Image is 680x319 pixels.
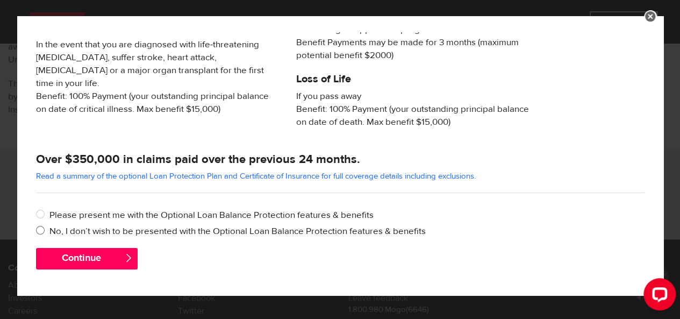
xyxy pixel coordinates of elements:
h4: Over $350,000 in claims paid over the previous 24 months. [36,152,645,167]
iframe: LiveChat chat widget [635,274,680,319]
input: Please present me with the Optional Loan Balance Protection features & benefits [36,209,49,222]
span:  [124,253,133,263]
h5: Loss of Life [296,73,540,86]
a: Read a summary of the optional Loan Protection Plan and Certificate of Insurance for full coverag... [36,171,476,181]
input: No, I don’t wish to be presented with the Optional Loan Balance Protection features & benefits [36,225,49,238]
span: If you pass away Benefit: 100% Payment (your outstanding principal balance on date of death. Max ... [296,90,540,129]
label: No, I don’t wish to be presented with the Optional Loan Balance Protection features & benefits [49,225,645,238]
label: Please present me with the Optional Loan Balance Protection features & benefits [49,209,645,222]
span: In the event that you are diagnosed with life-threatening [MEDICAL_DATA], suffer stroke, heart at... [36,38,280,116]
button: Continue [36,248,138,270]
